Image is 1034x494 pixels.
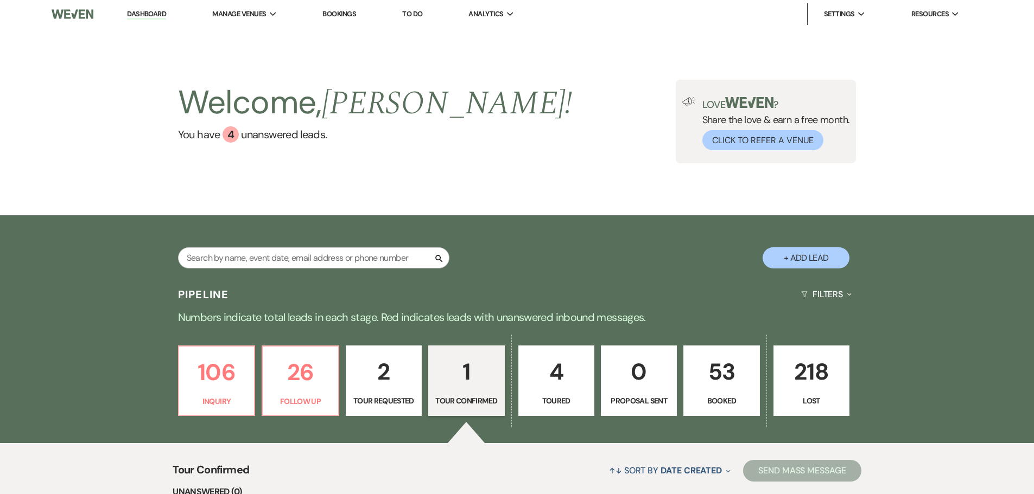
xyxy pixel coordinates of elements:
a: 26Follow Up [262,345,339,416]
p: Inquiry [186,395,248,407]
p: 26 [269,354,331,390]
p: Booked [690,395,752,407]
p: Love ? [702,97,850,110]
p: Lost [781,395,842,407]
span: Analytics [468,9,503,20]
p: 53 [690,354,752,390]
a: You have 4 unanswered leads. [178,126,573,143]
a: 0Proposal Sent [601,345,677,416]
img: Weven Logo [52,3,93,25]
p: 0 [608,354,670,390]
span: [PERSON_NAME] ! [322,79,573,129]
img: loud-speaker-illustration.svg [682,97,696,106]
span: Manage Venues [212,9,266,20]
h2: Welcome, [178,80,573,126]
a: 2Tour Requested [346,345,422,416]
div: 4 [223,126,239,143]
img: weven-logo-green.svg [725,97,773,108]
p: Proposal Sent [608,395,670,407]
a: Bookings [322,9,356,18]
p: Follow Up [269,395,331,407]
p: Toured [525,395,587,407]
a: 4Toured [518,345,594,416]
div: Share the love & earn a free month. [696,97,850,150]
p: 1 [435,354,497,390]
a: 218Lost [773,345,849,416]
p: 106 [186,354,248,390]
a: 106Inquiry [178,345,255,416]
p: 4 [525,354,587,390]
button: Click to Refer a Venue [702,130,823,150]
span: ↑↓ [609,465,622,476]
input: Search by name, event date, email address or phone number [178,247,449,268]
span: Resources [911,9,949,20]
span: Date Created [661,465,722,476]
a: 53Booked [683,345,759,416]
a: 1Tour Confirmed [428,345,504,416]
span: Tour Confirmed [173,461,249,485]
button: Send Mass Message [743,460,861,482]
button: Filters [797,280,856,309]
button: Sort By Date Created [605,456,735,485]
button: + Add Lead [763,247,849,268]
h3: Pipeline [178,287,229,302]
a: Dashboard [127,9,166,20]
p: 218 [781,354,842,390]
p: Tour Requested [353,395,415,407]
p: 2 [353,354,415,390]
p: Numbers indicate total leads in each stage. Red indicates leads with unanswered inbound messages. [126,309,908,326]
span: Settings [824,9,855,20]
a: To Do [402,9,422,18]
p: Tour Confirmed [435,395,497,407]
